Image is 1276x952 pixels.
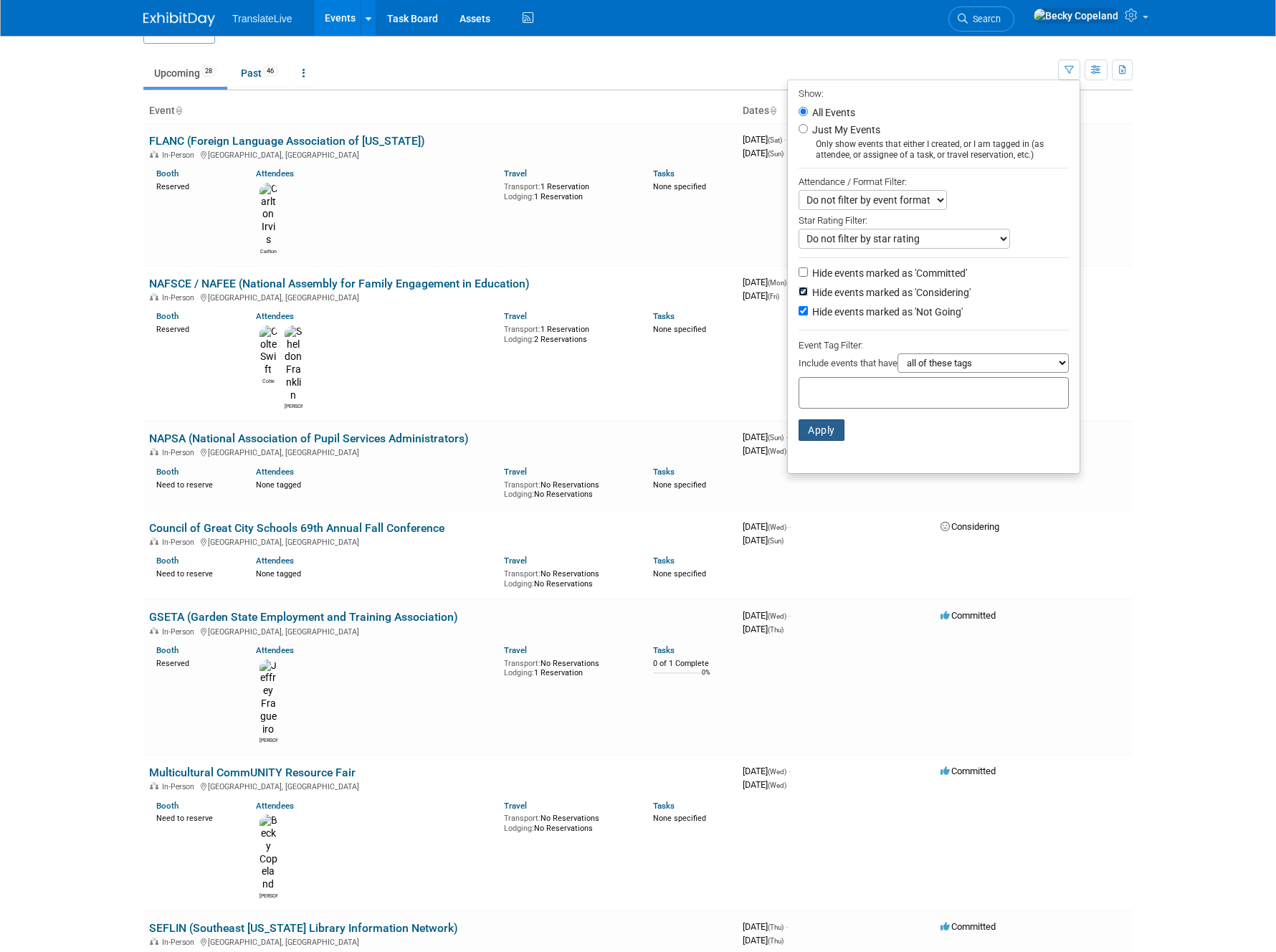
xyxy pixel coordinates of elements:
[789,766,791,776] span: -
[768,537,784,545] span: (Sun)
[768,150,784,158] span: (Sun)
[156,168,178,178] a: Booth
[504,490,534,499] span: Lodging:
[162,538,199,547] span: In-Person
[149,625,731,637] div: [GEOGRAPHIC_DATA], [GEOGRAPHIC_DATA]
[504,645,527,655] a: Travel
[156,656,234,669] div: Reserved
[504,801,527,811] a: Travel
[156,322,234,335] div: Reserved
[809,108,855,118] label: All Events
[786,921,788,932] span: -
[743,521,791,532] span: [DATE]
[162,782,199,791] span: In-Person
[809,305,963,319] label: Hide events marked as 'Not Going'
[260,183,277,247] img: Carlton Irvis
[504,192,534,201] span: Lodging:
[504,325,541,334] span: Transport:
[768,523,786,531] span: (Wed)
[230,59,289,87] a: Past46
[653,325,706,334] span: None specified
[156,645,178,655] a: Booth
[504,467,527,477] a: Travel
[799,419,844,441] button: Apply
[156,556,178,566] a: Booth
[653,311,675,321] a: Tasks
[768,447,786,455] span: (Wed)
[799,173,1069,190] div: Attendance / Format Filter:
[768,781,786,789] span: (Wed)
[260,660,277,736] img: Jeffrey Fragueiro
[743,290,779,301] span: [DATE]
[653,569,706,579] span: None specified
[175,105,182,116] a: Sort by Event Name
[149,780,731,791] div: [GEOGRAPHIC_DATA], [GEOGRAPHIC_DATA]
[156,179,234,192] div: Reserved
[799,337,1069,353] div: Event Tag Filter:
[260,376,277,385] div: Colte Swift
[743,432,788,442] span: [DATE]
[653,814,706,823] span: None specified
[149,148,731,160] div: [GEOGRAPHIC_DATA], [GEOGRAPHIC_DATA]
[260,891,277,900] div: Becky Copeland
[504,182,541,191] span: Transport:
[768,136,782,144] span: (Sat)
[149,134,425,148] a: FLANC (Foreign Language Association of [US_STATE])
[743,624,784,634] span: [DATE]
[941,766,996,776] span: Committed
[504,556,527,566] a: Travel
[162,938,199,947] span: In-Person
[149,277,530,290] a: NAFSCE / NAFEE (National Assembly for Family Engagement in Education)
[149,291,731,303] div: [GEOGRAPHIC_DATA], [GEOGRAPHIC_DATA]
[256,168,294,178] a: Attendees
[799,84,1069,102] div: Show:
[702,669,710,688] td: 0%
[149,535,731,547] div: [GEOGRAPHIC_DATA], [GEOGRAPHIC_DATA]
[150,538,158,545] img: In-Person Event
[260,814,277,891] img: Becky Copeland
[504,656,632,678] div: No Reservations 1 Reservation
[768,434,784,442] span: (Sun)
[653,168,675,178] a: Tasks
[201,66,216,77] span: 28
[504,659,541,668] span: Transport:
[143,12,215,27] img: ExhibitDay
[162,627,199,637] span: In-Person
[743,766,791,776] span: [DATE]
[653,659,731,669] div: 0 of 1 Complete
[743,445,786,456] span: [DATE]
[150,938,158,945] img: In-Person Event
[504,569,541,579] span: Transport:
[504,566,632,589] div: No Reservations No Reservations
[260,247,277,255] div: Carlton Irvis
[149,521,444,535] a: Council of Great City Schools 69th Annual Fall Conference
[784,134,786,145] span: -
[156,477,234,490] div: Need to reserve
[653,467,675,477] a: Tasks
[743,535,784,546] span: [DATE]
[768,292,779,300] span: (Fri)
[1033,8,1119,24] img: Becky Copeland
[149,936,731,947] div: [GEOGRAPHIC_DATA], [GEOGRAPHIC_DATA]
[768,923,784,931] span: (Thu)
[941,610,996,621] span: Committed
[968,14,1001,24] span: Search
[256,477,494,490] div: None tagged
[504,579,534,589] span: Lodging:
[743,277,791,287] span: [DATE]
[260,325,277,376] img: Colte Swift
[285,401,303,410] div: Sheldon Franklin
[504,168,527,178] a: Travel
[504,179,632,201] div: 1 Reservation 1 Reservation
[162,448,199,457] span: In-Person
[150,448,158,455] img: In-Person Event
[149,921,458,935] a: SEFLIN (Southeast [US_STATE] Library Information Network)
[150,293,158,300] img: In-Person Event
[941,521,999,532] span: Considering
[504,480,541,490] span: Transport:
[232,13,292,24] span: TranslateLive
[653,801,675,811] a: Tasks
[653,480,706,490] span: None specified
[799,353,1069,377] div: Include events that have
[143,59,227,87] a: Upcoming28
